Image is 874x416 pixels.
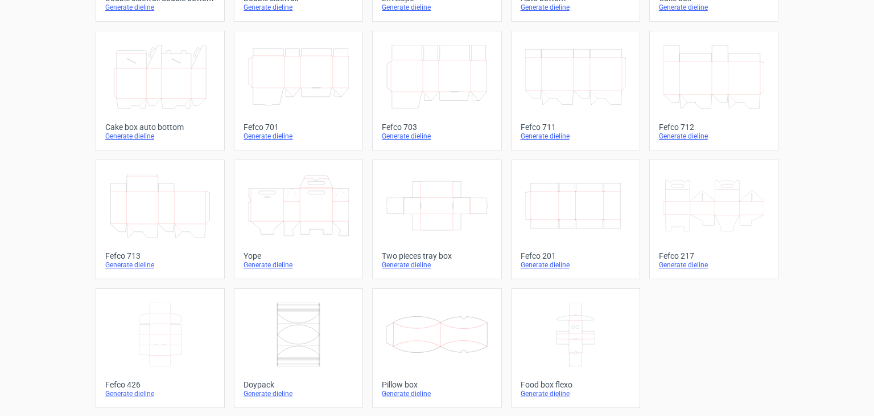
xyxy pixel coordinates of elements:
[96,160,225,279] a: Fefco 713Generate dieline
[659,3,769,12] div: Generate dieline
[96,31,225,150] a: Cake box auto bottomGenerate dieline
[105,3,215,12] div: Generate dieline
[521,380,630,389] div: Food box flexo
[382,3,492,12] div: Generate dieline
[244,123,353,132] div: Fefco 701
[244,260,353,270] div: Generate dieline
[382,260,492,270] div: Generate dieline
[234,160,363,279] a: YopeGenerate dieline
[105,251,215,260] div: Fefco 713
[372,288,501,408] a: Pillow boxGenerate dieline
[234,288,363,408] a: DoypackGenerate dieline
[511,288,640,408] a: Food box flexoGenerate dieline
[105,389,215,398] div: Generate dieline
[244,132,353,141] div: Generate dieline
[659,251,769,260] div: Fefco 217
[521,132,630,141] div: Generate dieline
[649,31,778,150] a: Fefco 712Generate dieline
[105,123,215,132] div: Cake box auto bottom
[244,389,353,398] div: Generate dieline
[244,3,353,12] div: Generate dieline
[521,123,630,132] div: Fefco 711
[372,31,501,150] a: Fefco 703Generate dieline
[511,31,640,150] a: Fefco 711Generate dieline
[521,3,630,12] div: Generate dieline
[521,389,630,398] div: Generate dieline
[382,380,492,389] div: Pillow box
[372,160,501,279] a: Two pieces tray boxGenerate dieline
[649,160,778,279] a: Fefco 217Generate dieline
[244,251,353,260] div: Yope
[521,260,630,270] div: Generate dieline
[659,260,769,270] div: Generate dieline
[521,251,630,260] div: Fefco 201
[382,251,492,260] div: Two pieces tray box
[105,260,215,270] div: Generate dieline
[96,288,225,408] a: Fefco 426Generate dieline
[234,31,363,150] a: Fefco 701Generate dieline
[105,132,215,141] div: Generate dieline
[659,123,769,132] div: Fefco 712
[382,389,492,398] div: Generate dieline
[244,380,353,389] div: Doypack
[382,123,492,132] div: Fefco 703
[659,132,769,141] div: Generate dieline
[105,380,215,389] div: Fefco 426
[511,160,640,279] a: Fefco 201Generate dieline
[382,132,492,141] div: Generate dieline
